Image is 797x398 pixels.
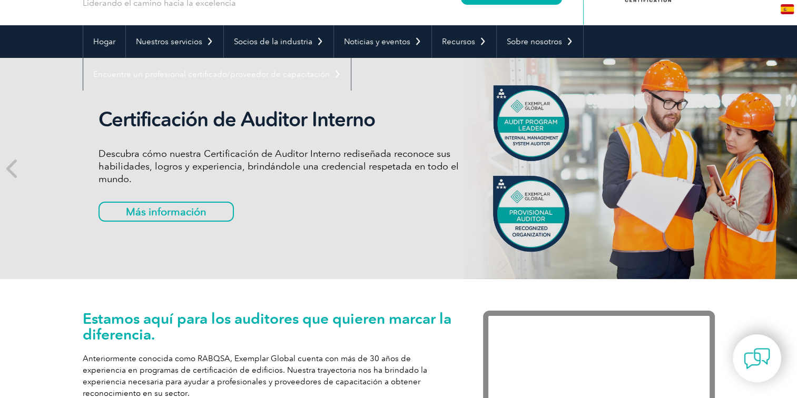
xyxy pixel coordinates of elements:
[83,25,125,58] a: Hogar
[83,354,427,398] font: Anteriormente conocida como RABQSA, Exemplar Global cuenta con más de 30 años de experiencia en p...
[99,202,234,222] a: Más información
[93,37,115,46] font: Hogar
[93,69,330,79] font: Encuentre un profesional certificado/proveedor de capacitación
[83,58,351,91] a: Encuentre un profesional certificado/proveedor de capacitación
[334,25,431,58] a: Noticias y eventos
[507,37,562,46] font: Sobre nosotros
[781,4,794,14] img: es
[224,25,333,58] a: Socios de la industria
[344,37,410,46] font: Noticias y eventos
[432,25,496,58] a: Recursos
[99,148,459,185] font: Descubra cómo nuestra Certificación de Auditor Interno rediseñada reconoce sus habilidades, logro...
[744,345,770,372] img: contact-chat.png
[442,37,475,46] font: Recursos
[136,37,202,46] font: Nuestros servicios
[126,205,206,218] font: Más información
[99,107,375,132] font: Certificación de Auditor Interno
[83,310,451,343] font: Estamos aquí para los auditores que quieren marcar la diferencia.
[234,37,312,46] font: Socios de la industria
[126,25,223,58] a: Nuestros servicios
[497,25,583,58] a: Sobre nosotros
